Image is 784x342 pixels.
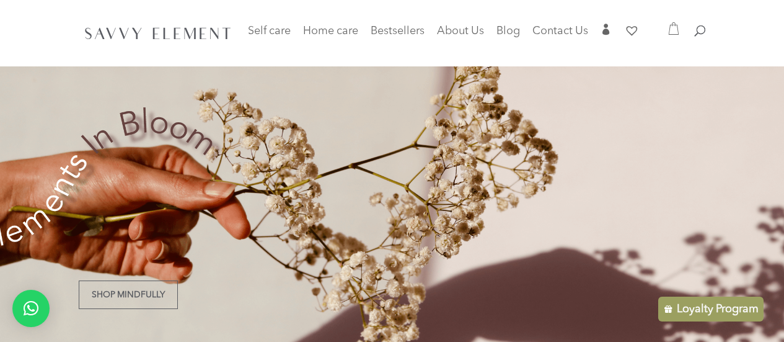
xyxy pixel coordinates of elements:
[248,27,291,52] a: Self care
[248,25,291,37] span: Self care
[601,24,612,35] span: 
[371,27,425,44] a: Bestsellers
[79,281,178,309] a: Shop Mindfully
[677,302,759,317] p: Loyalty Program
[81,23,235,43] img: SavvyElement
[496,27,520,44] a: Blog
[496,25,520,37] span: Blog
[303,25,358,37] span: Home care
[601,24,612,44] a: 
[437,27,484,44] a: About Us
[371,25,425,37] span: Bestsellers
[437,25,484,37] span: About Us
[532,25,588,37] span: Contact Us
[303,27,358,52] a: Home care
[532,27,588,44] a: Contact Us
